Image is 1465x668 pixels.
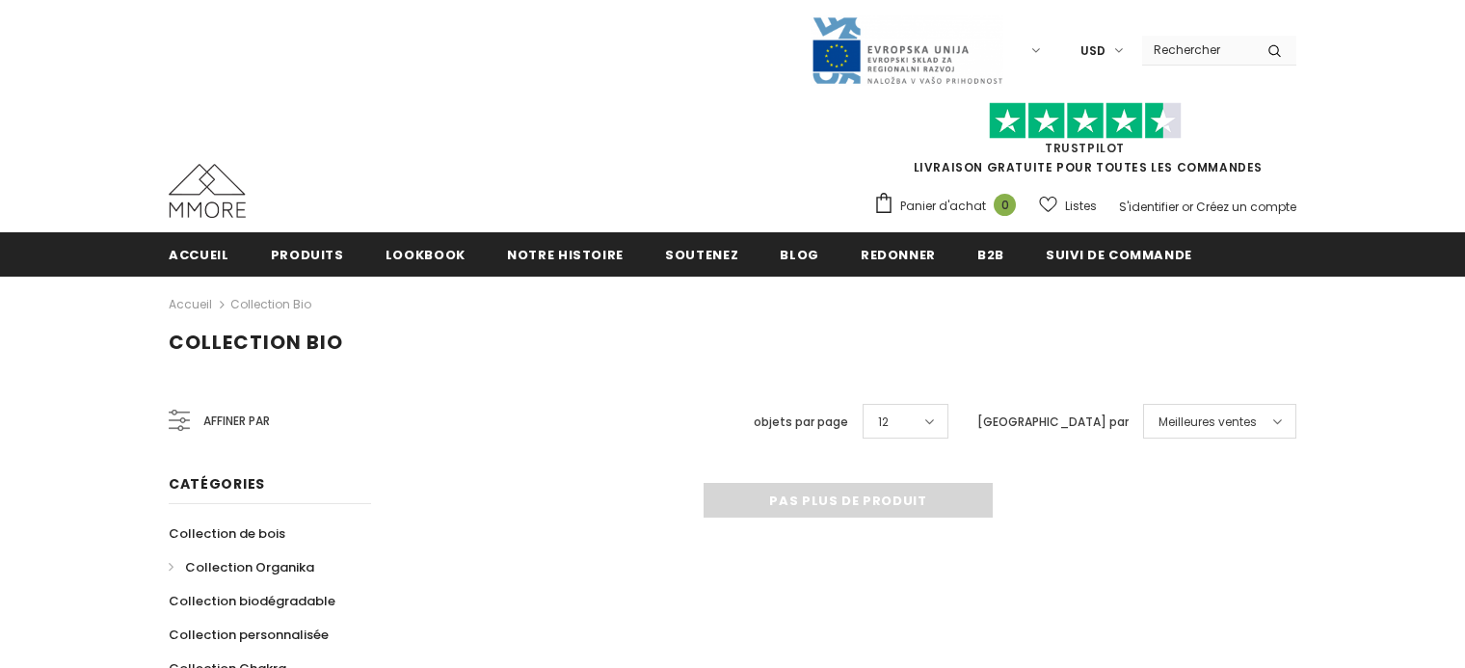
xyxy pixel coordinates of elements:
span: Notre histoire [507,246,624,264]
a: Listes [1039,189,1097,223]
span: Meilleures ventes [1159,413,1257,432]
a: B2B [977,232,1004,276]
a: Collection de bois [169,517,285,550]
a: Collection personnalisée [169,618,329,652]
img: Cas MMORE [169,164,246,218]
a: Blog [780,232,819,276]
span: Suivi de commande [1046,246,1192,264]
a: Produits [271,232,344,276]
span: Listes [1065,197,1097,216]
a: Collection Bio [230,296,311,312]
input: Search Site [1142,36,1253,64]
a: Collection Organika [169,550,314,584]
a: Créez un compte [1196,199,1296,215]
span: 12 [878,413,889,432]
span: LIVRAISON GRATUITE POUR TOUTES LES COMMANDES [873,111,1296,175]
span: Accueil [169,246,229,264]
span: Blog [780,246,819,264]
span: Collection Bio [169,329,343,356]
img: Javni Razpis [811,15,1003,86]
a: Javni Razpis [811,41,1003,58]
label: objets par page [754,413,848,432]
span: B2B [977,246,1004,264]
a: S'identifier [1119,199,1179,215]
a: Notre histoire [507,232,624,276]
a: Lookbook [386,232,466,276]
span: Collection de bois [169,524,285,543]
a: soutenez [665,232,738,276]
a: Accueil [169,293,212,316]
a: TrustPilot [1045,140,1125,156]
span: Collection Organika [185,558,314,576]
span: or [1182,199,1193,215]
span: Collection personnalisée [169,626,329,644]
span: Produits [271,246,344,264]
a: Suivi de commande [1046,232,1192,276]
span: soutenez [665,246,738,264]
span: Affiner par [203,411,270,432]
a: Accueil [169,232,229,276]
span: Catégories [169,474,265,494]
span: Lookbook [386,246,466,264]
a: Collection biodégradable [169,584,335,618]
span: Collection biodégradable [169,592,335,610]
span: Panier d'achat [900,197,986,216]
span: USD [1080,41,1105,61]
label: [GEOGRAPHIC_DATA] par [977,413,1129,432]
span: 0 [994,194,1016,216]
a: Redonner [861,232,936,276]
img: Faites confiance aux étoiles pilotes [989,102,1182,140]
a: Panier d'achat 0 [873,192,1025,221]
span: Redonner [861,246,936,264]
